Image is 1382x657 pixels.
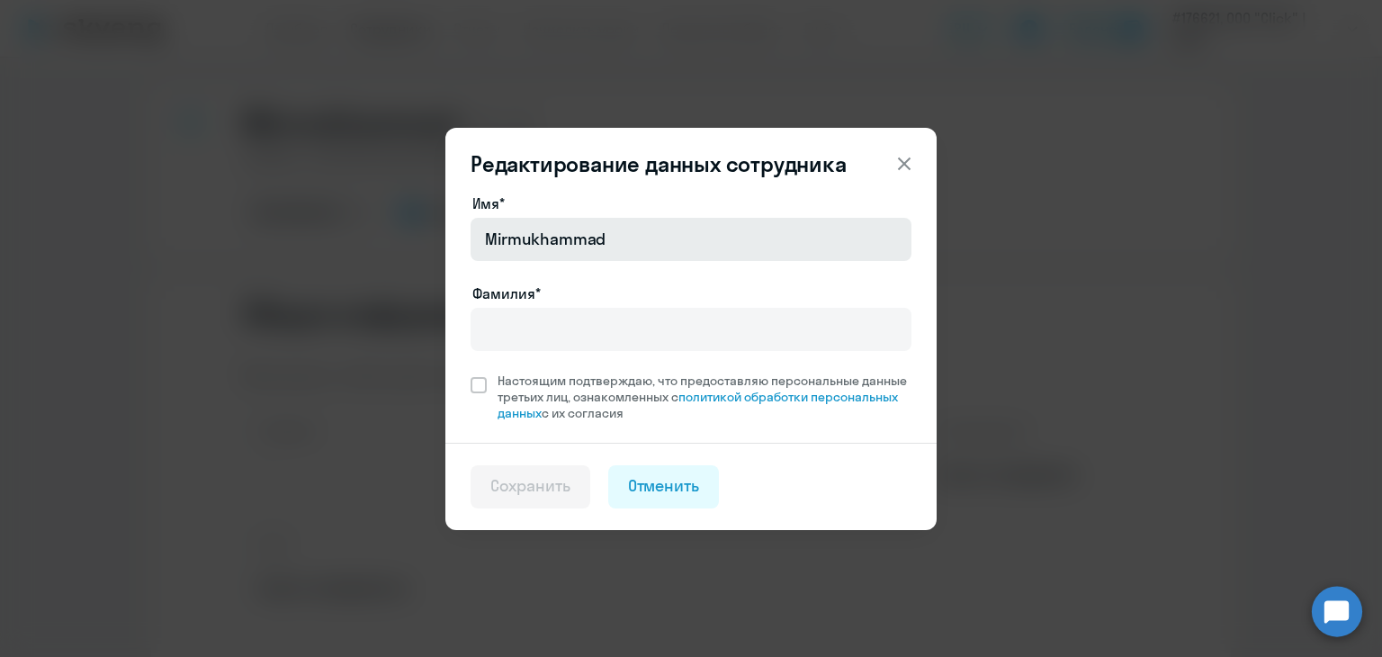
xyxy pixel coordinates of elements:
label: Фамилия* [472,283,541,304]
header: Редактирование данных сотрудника [445,149,937,178]
span: Настоящим подтверждаю, что предоставляю персональные данные третьих лиц, ознакомленных с с их сог... [498,373,911,421]
a: политикой обработки персональных данных [498,389,898,421]
button: Сохранить [471,465,590,508]
div: Отменить [628,474,700,498]
button: Отменить [608,465,720,508]
div: Сохранить [490,474,570,498]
